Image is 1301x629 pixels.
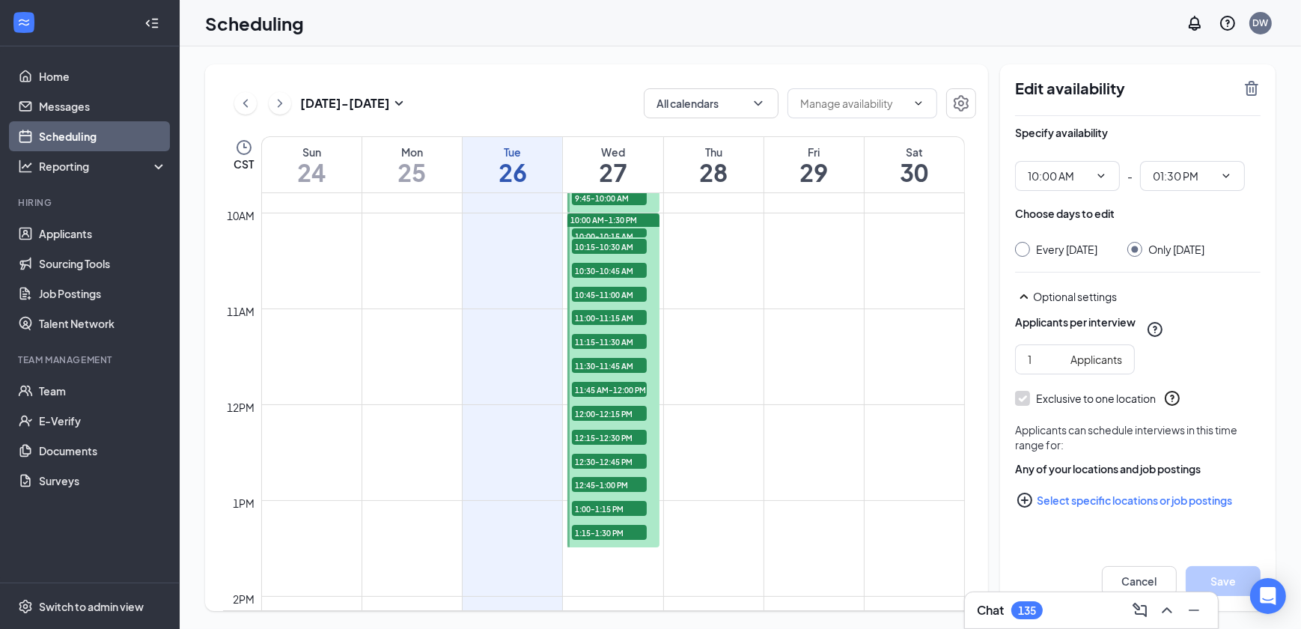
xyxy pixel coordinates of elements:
[1186,566,1261,596] button: Save
[1182,598,1206,622] button: Minimize
[1158,601,1176,619] svg: ChevronUp
[664,145,764,159] div: Thu
[39,466,167,496] a: Surveys
[1243,79,1261,97] svg: TrashOutline
[1095,170,1107,182] svg: ChevronDown
[1148,242,1204,257] div: Only [DATE]
[39,249,167,279] a: Sourcing Tools
[1015,288,1261,306] div: Optional settings
[1015,288,1033,306] svg: SmallChevronUp
[1163,389,1181,407] svg: QuestionInfo
[16,15,31,30] svg: WorkstreamLogo
[572,358,647,373] span: 11:30-11:45 AM
[39,406,167,436] a: E-Verify
[1036,242,1097,257] div: Every [DATE]
[39,91,167,121] a: Messages
[18,599,33,614] svg: Settings
[865,145,964,159] div: Sat
[234,157,254,171] span: CST
[39,599,144,614] div: Switch to admin view
[231,591,258,607] div: 2pm
[39,159,168,174] div: Reporting
[952,94,970,112] svg: Settings
[572,287,647,302] span: 10:45-11:00 AM
[18,196,164,209] div: Hiring
[664,137,764,192] a: August 28, 2025
[262,159,362,185] h1: 24
[1015,79,1234,97] h2: Edit availability
[664,159,764,185] h1: 28
[572,406,647,421] span: 12:00-12:15 PM
[572,501,647,516] span: 1:00-1:15 PM
[570,215,637,225] span: 10:00 AM-1:30 PM
[205,10,304,36] h1: Scheduling
[463,159,562,185] h1: 26
[572,525,647,540] span: 1:15-1:30 PM
[644,88,779,118] button: All calendarsChevronDown
[362,145,462,159] div: Mon
[572,310,647,325] span: 11:00-11:15 AM
[262,137,362,192] a: August 24, 2025
[390,94,408,112] svg: SmallChevronDown
[362,159,462,185] h1: 25
[764,145,864,159] div: Fri
[1015,206,1115,221] div: Choose days to edit
[238,94,253,112] svg: ChevronLeft
[39,436,167,466] a: Documents
[300,95,390,112] h3: [DATE] - [DATE]
[764,159,864,185] h1: 29
[563,145,662,159] div: Wed
[563,159,662,185] h1: 27
[751,96,766,111] svg: ChevronDown
[1070,351,1122,368] div: Applicants
[39,309,167,338] a: Talent Network
[946,88,976,118] button: Settings
[463,145,562,159] div: Tue
[1250,578,1286,614] div: Open Intercom Messenger
[977,602,1004,619] h3: Chat
[18,353,164,366] div: Team Management
[1018,604,1036,617] div: 135
[1015,314,1136,329] div: Applicants per interview
[572,382,647,397] span: 11:45 AM-12:00 PM
[1131,601,1149,619] svg: ComposeMessage
[912,97,924,109] svg: ChevronDown
[800,95,907,112] input: Manage availability
[225,303,258,320] div: 11am
[1015,422,1261,452] div: Applicants can schedule interviews in this time range for:
[572,334,647,349] span: 11:15-11:30 AM
[39,121,167,151] a: Scheduling
[764,137,864,192] a: August 29, 2025
[563,137,662,192] a: August 27, 2025
[572,454,647,469] span: 12:30-12:45 PM
[865,159,964,185] h1: 30
[235,139,253,157] svg: Clock
[39,61,167,91] a: Home
[144,16,159,31] svg: Collapse
[1186,14,1204,32] svg: Notifications
[231,495,258,511] div: 1pm
[1185,601,1203,619] svg: Minimize
[572,239,647,254] span: 10:15-10:30 AM
[1146,320,1164,338] svg: QuestionInfo
[39,279,167,309] a: Job Postings
[362,137,462,192] a: August 25, 2025
[262,145,362,159] div: Sun
[572,190,647,205] span: 9:45-10:00 AM
[39,219,167,249] a: Applicants
[234,92,257,115] button: ChevronLeft
[572,228,647,243] span: 10:00-10:15 AM
[865,137,964,192] a: August 30, 2025
[1015,485,1261,515] button: Select specific locations or job postingsPlusCircle
[1220,170,1232,182] svg: ChevronDown
[1016,491,1034,509] svg: PlusCircle
[1253,16,1269,29] div: DW
[572,430,647,445] span: 12:15-12:30 PM
[18,159,33,174] svg: Analysis
[269,92,291,115] button: ChevronRight
[225,207,258,224] div: 10am
[225,399,258,416] div: 12pm
[1155,598,1179,622] button: ChevronUp
[463,137,562,192] a: August 26, 2025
